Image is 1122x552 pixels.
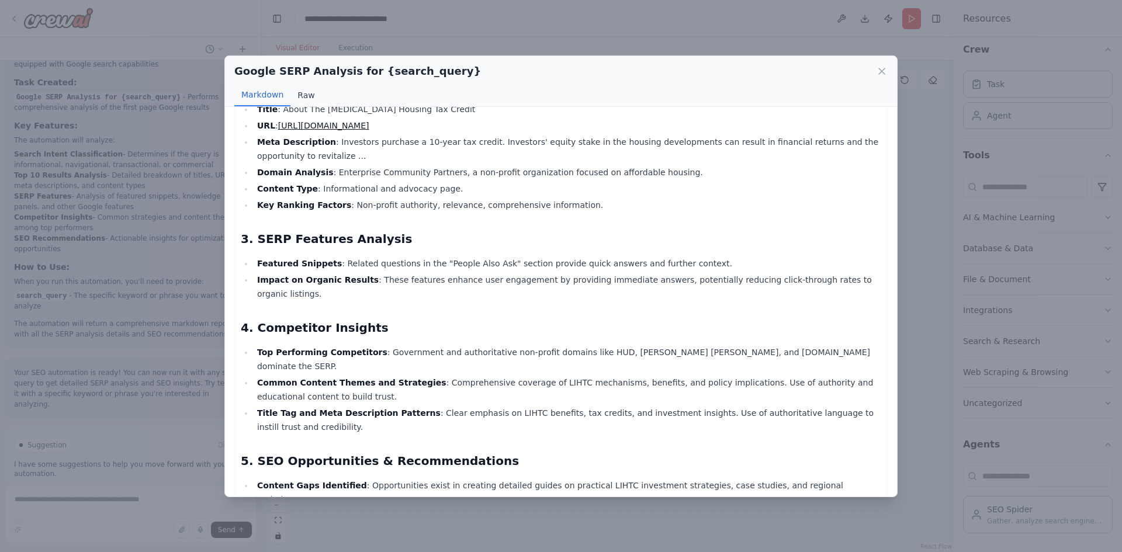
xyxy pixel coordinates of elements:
strong: Top Performing Competitors [257,348,387,357]
strong: Featured Snippets [257,259,342,268]
strong: Common Content Themes and Strategies [257,378,446,387]
li: : These features enhance user engagement by providing immediate answers, potentially reducing cli... [254,273,881,301]
strong: Title [257,105,278,114]
strong: Impact on Organic Results [257,275,379,284]
h2: 3. SERP Features Analysis [241,231,881,247]
strong: Title Tag and Meta Description Patterns [257,408,441,418]
a: [URL][DOMAIN_NAME] [278,121,369,130]
li: : Opportunities exist in creating detailed guides on practical LIHTC investment strategies, case ... [254,478,881,506]
strong: Meta Description [257,137,336,147]
li: : Clear emphasis on LIHTC benefits, tax credits, and investment insights. Use of authoritative la... [254,406,881,434]
button: Raw [290,84,321,106]
li: : Related questions in the "People Also Ask" section provide quick answers and further context. [254,256,881,270]
li: : Enterprise Community Partners, a non-profit organization focused on affordable housing. [254,165,881,179]
h2: Google SERP Analysis for {search_query} [234,63,481,79]
li: : Investors purchase a 10-year tax credit. Investors' equity stake in the housing developments ca... [254,135,881,163]
h2: 5. SEO Opportunities & Recommendations [241,453,881,469]
li: : Informational and advocacy page. [254,182,881,196]
li: : Government and authoritative non-profit domains like HUD, [PERSON_NAME] [PERSON_NAME], and [DOM... [254,345,881,373]
h2: 4. Competitor Insights [241,320,881,336]
li: : Comprehensive coverage of LIHTC mechanisms, benefits, and policy implications. Use of authority... [254,376,881,404]
strong: Content Gaps Identified [257,481,367,490]
button: Markdown [234,84,290,106]
strong: Key Ranking Factors [257,200,351,210]
li: : Non-profit authority, relevance, comprehensive information. [254,198,881,212]
strong: URL [257,121,275,130]
li: : About The [MEDICAL_DATA] Housing Tax Credit [254,102,881,116]
li: : [254,119,881,133]
strong: Content Type [257,184,318,193]
strong: Domain Analysis [257,168,334,177]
